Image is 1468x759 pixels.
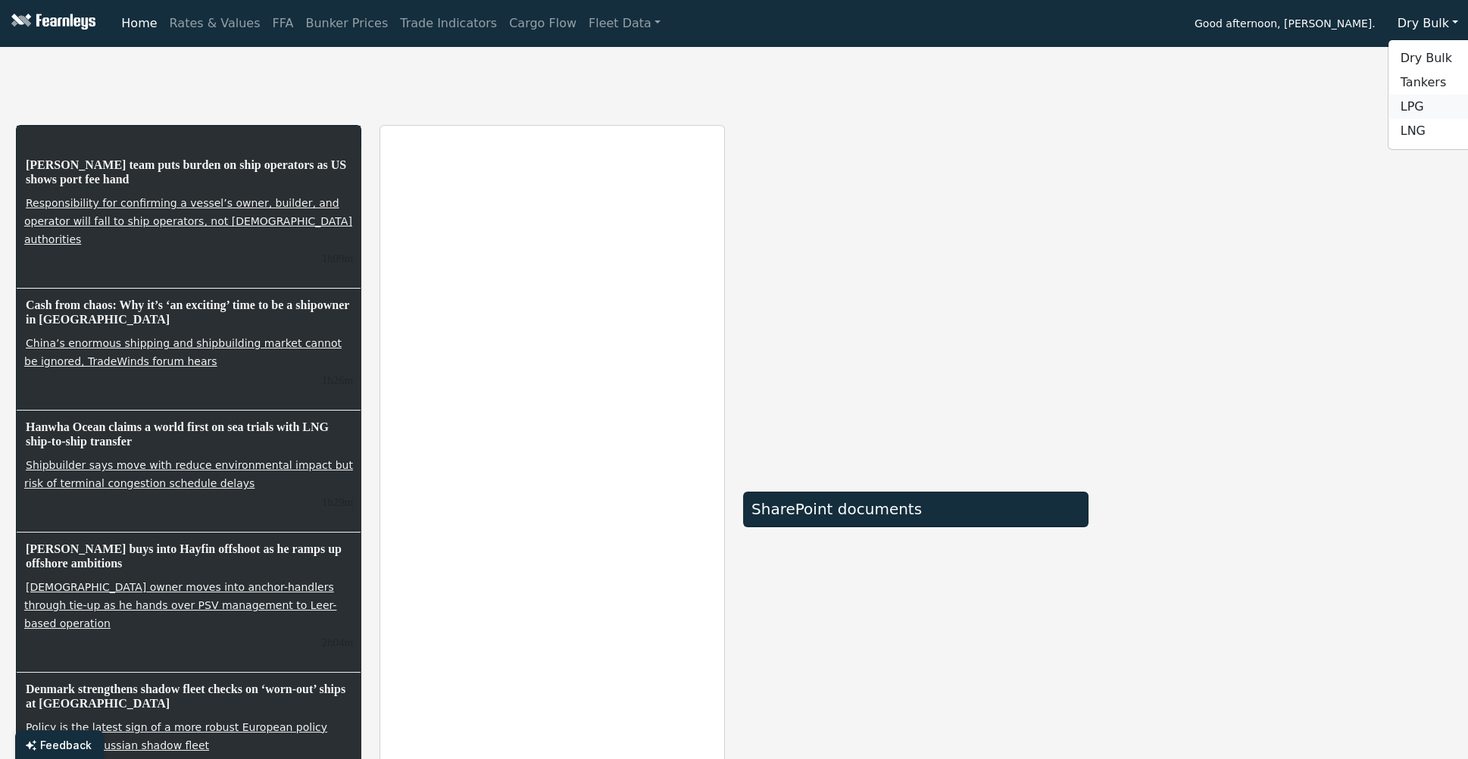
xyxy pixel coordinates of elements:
a: Policy is the latest sign of a more robust European policy targeting the Russian shadow fleet [24,720,327,753]
a: Fleet Data [583,8,667,39]
iframe: mini symbol-overview TradingView widget [1107,489,1452,655]
div: SharePoint documents [751,500,1080,518]
h6: [PERSON_NAME] team puts burden on ship operators as US shows port fee hand [24,156,353,188]
button: Dry Bulk [1388,9,1468,38]
a: Home [115,8,163,39]
small: 10/6/2025, 12:37:04 PM [322,496,353,508]
a: Cargo Flow [503,8,583,39]
img: Fearnleys Logo [8,14,95,33]
a: Responsibility for confirming a vessel’s owner, builder, and operator will fall to ship operators... [24,195,352,247]
a: China’s enormous shipping and shipbuilding market cannot be ignored, TradeWinds forum hears [24,336,342,369]
a: Rates & Values [164,8,267,39]
a: Shipbuilder says move with reduce environmental impact but risk of terminal congestion schedule d... [24,458,353,491]
a: Bunker Prices [299,8,394,39]
iframe: market overview TradingView widget [743,125,1089,475]
small: 10/6/2025, 12:57:24 PM [322,252,353,264]
h6: Cash from chaos: Why it’s ‘an exciting’ time to be a shipowner in [GEOGRAPHIC_DATA] [24,296,353,328]
a: [DEMOGRAPHIC_DATA] owner moves into anchor-handlers through tie-up as he hands over PSV managemen... [24,579,336,631]
h6: [PERSON_NAME] buys into Hayfin offshoot as he ramps up offshore ambitions [24,540,353,572]
small: 10/6/2025, 12:02:20 PM [322,636,353,648]
iframe: mini symbol-overview TradingView widget [1107,307,1452,473]
h6: Denmark strengthens shadow fleet checks on ‘worn-out’ ships at [GEOGRAPHIC_DATA] [24,680,353,712]
iframe: tickers TradingView widget [16,52,1452,107]
span: Good afternoon, [PERSON_NAME]. [1195,12,1376,38]
a: Trade Indicators [394,8,503,39]
small: 10/6/2025, 12:40:23 PM [322,374,353,386]
h6: Hanwha Ocean claims a world first on sea trials with LNG ship-to-ship transfer [24,418,353,450]
iframe: mini symbol-overview TradingView widget [1107,125,1452,292]
a: FFA [267,8,300,39]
